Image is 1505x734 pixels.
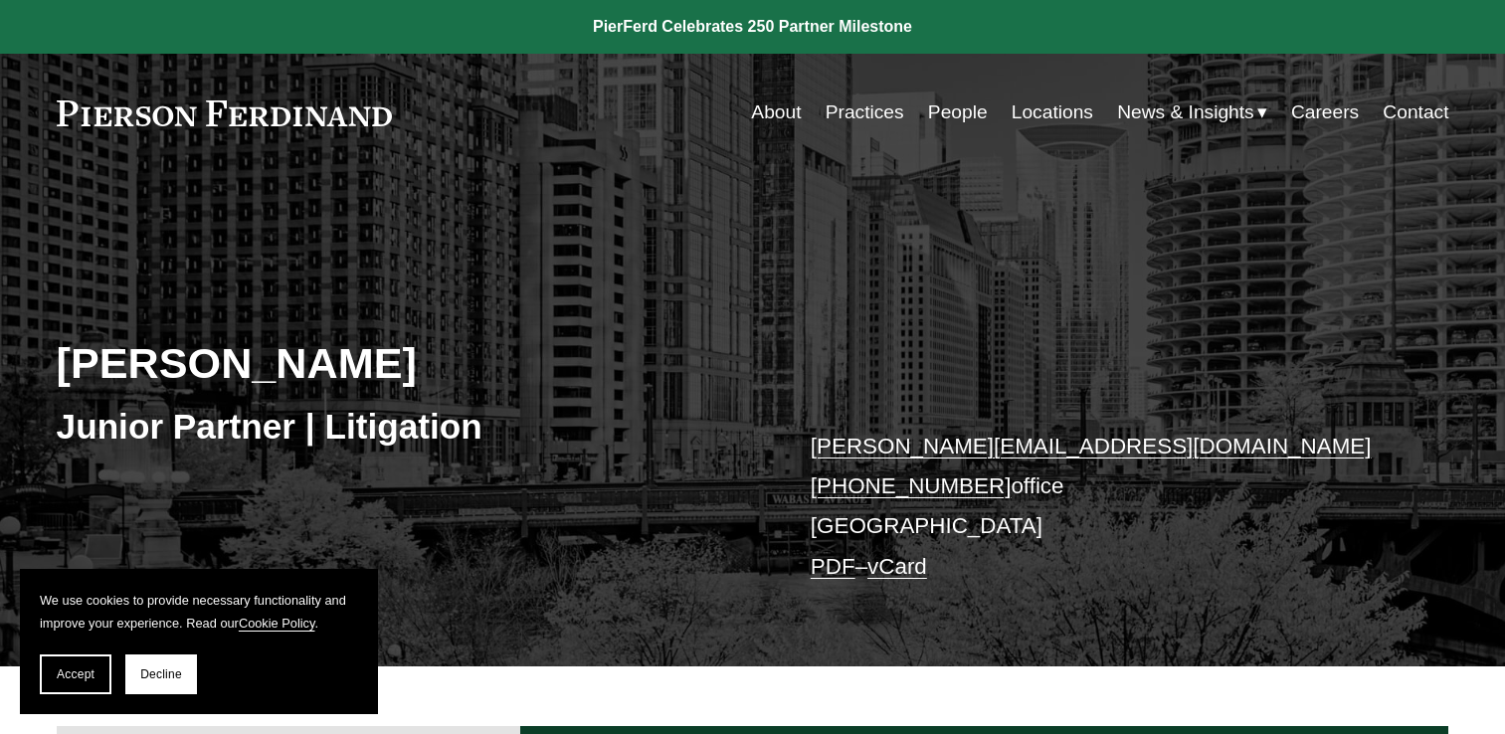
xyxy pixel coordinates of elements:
section: Cookie banner [20,569,378,714]
a: About [751,93,801,131]
a: Cookie Policy [239,616,315,631]
a: People [928,93,988,131]
a: Practices [826,93,904,131]
a: [PERSON_NAME][EMAIL_ADDRESS][DOMAIN_NAME] [811,434,1372,459]
a: folder dropdown [1117,93,1267,131]
a: Contact [1383,93,1448,131]
p: We use cookies to provide necessary functionality and improve your experience. Read our . [40,589,358,635]
a: vCard [867,554,927,579]
a: Locations [1012,93,1093,131]
span: Accept [57,667,94,681]
span: Decline [140,667,182,681]
button: Decline [125,654,197,694]
a: PDF [811,554,855,579]
a: Careers [1291,93,1359,131]
h2: [PERSON_NAME] [57,337,753,389]
p: office [GEOGRAPHIC_DATA] – [811,427,1391,587]
h3: Junior Partner | Litigation [57,405,753,449]
button: Accept [40,654,111,694]
span: News & Insights [1117,95,1254,130]
a: [PHONE_NUMBER] [811,473,1012,498]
